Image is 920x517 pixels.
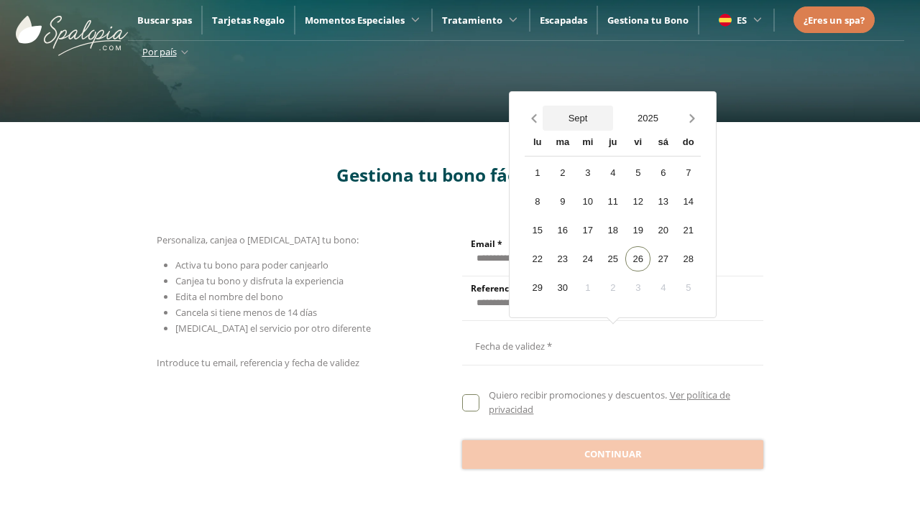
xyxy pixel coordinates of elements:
div: 9 [550,189,575,214]
div: vi [625,131,650,156]
div: 11 [600,189,625,214]
div: 3 [625,275,650,300]
div: 22 [525,246,550,271]
div: 10 [575,189,600,214]
div: 5 [625,160,650,185]
div: 4 [650,275,676,300]
div: 20 [650,218,676,243]
div: 19 [625,218,650,243]
span: Edita el nombre del bono [175,290,283,303]
span: Canjea tu bono y disfruta la experiencia [175,274,344,287]
a: Gestiona tu Bono [607,14,689,27]
button: Continuar [462,440,763,469]
div: 28 [676,246,701,271]
div: 3 [575,160,600,185]
div: 4 [600,160,625,185]
div: 30 [550,275,575,300]
div: 5 [676,275,701,300]
a: Tarjetas Regalo [212,14,285,27]
div: 17 [575,218,600,243]
a: Ver política de privacidad [489,388,730,416]
span: Continuar [584,447,642,462]
div: do [676,131,701,156]
div: 12 [625,189,650,214]
div: mi [575,131,600,156]
div: 14 [676,189,701,214]
span: Introduce tu email, referencia y fecha de validez [157,356,359,369]
div: 6 [650,160,676,185]
span: Por país [142,45,177,58]
span: ¿Eres un spa? [804,14,865,27]
span: Activa tu bono para poder canjearlo [175,258,328,271]
div: 29 [525,275,550,300]
div: 2 [550,160,575,185]
button: Previous month [525,106,543,131]
button: Open years overlay [613,106,684,131]
span: [MEDICAL_DATA] el servicio por otro diferente [175,322,371,335]
button: Open months overlay [543,106,613,131]
a: Buscar spas [137,14,192,27]
div: 8 [525,189,550,214]
div: 18 [600,218,625,243]
div: 21 [676,218,701,243]
div: 1 [575,275,600,300]
span: Personaliza, canjea o [MEDICAL_DATA] tu bono: [157,233,359,246]
div: ma [550,131,575,156]
div: Calendar days [525,160,701,300]
div: 24 [575,246,600,271]
div: 23 [550,246,575,271]
a: Escapadas [540,14,587,27]
span: Quiero recibir promociones y descuentos. [489,388,667,401]
div: ju [600,131,625,156]
div: 1 [525,160,550,185]
div: 13 [650,189,676,214]
div: 7 [676,160,701,185]
div: Calendar wrapper [525,131,701,300]
div: 27 [650,246,676,271]
div: 2 [600,275,625,300]
div: 15 [525,218,550,243]
button: Next month [683,106,701,131]
div: 25 [600,246,625,271]
div: sá [650,131,676,156]
div: 16 [550,218,575,243]
a: ¿Eres un spa? [804,12,865,28]
span: Cancela si tiene menos de 14 días [175,306,317,319]
img: ImgLogoSpalopia.BvClDcEz.svg [16,1,128,56]
div: lu [525,131,550,156]
div: 26 [625,246,650,271]
span: Gestiona tu bono fácilmente [336,163,584,187]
